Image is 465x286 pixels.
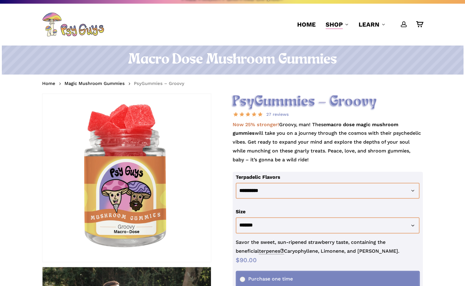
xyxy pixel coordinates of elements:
a: Magic Mushroom Gummies [65,80,125,86]
a: Shop [326,20,349,29]
p: Groovy, man! These will take you on a journey through the cosmos with their psychedelic vibes. Ge... [233,120,423,172]
label: Terpadelic Flavors [236,174,280,180]
a: Cart [416,21,423,28]
a: Home [42,80,55,86]
a: Home [297,20,316,29]
span: Purchase one time [240,276,293,282]
span: PsyGummies – Groovy [134,81,184,86]
span: Home [297,21,316,28]
span: $ [236,256,240,264]
h1: Macro Dose Mushroom Gummies [42,51,423,68]
span: Learn [359,21,379,28]
bdi: 90.00 [236,256,257,264]
img: PsyGuys [42,12,104,37]
h2: PsyGummies – Groovy [233,94,423,110]
span: terpenes [259,248,284,254]
a: Learn [359,20,386,29]
span: Shop [326,21,343,28]
strong: Now 25% stronger! [233,122,279,127]
p: Savor the sweet, sun-ripened strawberry taste, containing the beneficial Caryophyllene, Limonene,... [236,238,420,256]
label: Size [236,209,245,215]
nav: Main Menu [292,4,423,45]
